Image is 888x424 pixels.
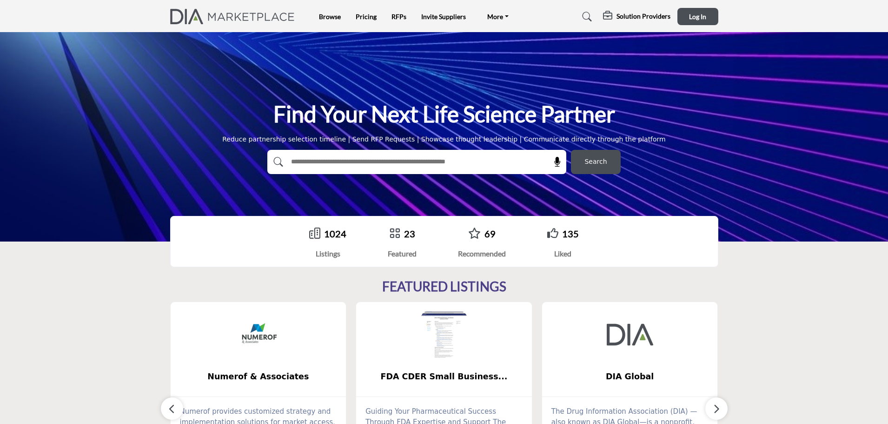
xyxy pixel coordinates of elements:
a: More [481,10,515,23]
div: Listings [309,248,346,259]
a: 23 [404,228,415,239]
img: Site Logo [170,9,300,24]
img: DIA Global [607,311,653,358]
span: FDA CDER Small Business... [370,370,518,383]
button: Search [571,150,621,174]
a: 135 [562,228,579,239]
button: Log In [677,8,718,25]
a: Invite Suppliers [421,13,466,20]
div: Featured [388,248,417,259]
a: 69 [484,228,496,239]
img: FDA CDER Small Business and Industry Assistance (SBIA) [421,311,467,358]
div: Recommended [458,248,506,259]
div: Reduce partnership selection timeline | Send RFP Requests | Showcase thought leadership | Communi... [222,135,666,144]
b: Numerof & Associates [185,364,332,389]
i: Go to Liked [547,228,558,239]
span: Search [584,157,607,167]
a: Browse [319,13,341,20]
img: Numerof & Associates [235,311,281,358]
a: Go to Recommended [468,228,481,240]
a: RFPs [391,13,406,20]
span: Log In [689,13,706,20]
h5: Solution Providers [616,12,670,20]
span: Numerof & Associates [185,370,332,383]
a: Numerof & Associates [171,364,346,389]
a: 1024 [324,228,346,239]
a: Search [573,9,598,24]
b: FDA CDER Small Business and Industry Assistance (SBIA) [370,364,518,389]
a: DIA Global [542,364,718,389]
div: Solution Providers [603,11,670,22]
h1: Find Your Next Life Science Partner [273,100,615,128]
div: Liked [547,248,579,259]
span: DIA Global [556,370,704,383]
a: Pricing [356,13,377,20]
b: DIA Global [556,364,704,389]
h2: FEATURED LISTINGS [382,279,506,295]
a: FDA CDER Small Business... [356,364,532,389]
a: Go to Featured [389,228,400,240]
